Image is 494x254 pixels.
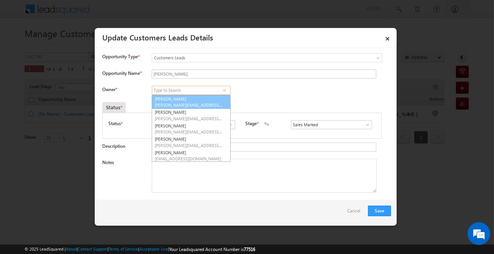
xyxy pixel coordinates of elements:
a: Show All Items [220,87,229,94]
input: Type to Search [291,120,372,129]
a: Terms of Service [109,246,138,251]
textarea: Type your message and hit 'Enter' [10,70,138,192]
a: Acceptable Use [139,246,168,251]
span: Your Leadsquared Account Number is [169,246,255,252]
a: Contact Support [78,246,108,251]
a: [PERSON_NAME] [152,122,230,136]
input: Type to Search [152,86,231,95]
a: [PERSON_NAME] [152,149,230,163]
label: Description [102,143,125,149]
a: Update Customers Leads Details [102,32,213,42]
span: © 2025 LeadSquared | | | | | [25,246,255,253]
div: Minimize live chat window [124,4,142,22]
a: Show All Items [224,121,233,129]
a: × [381,31,394,44]
label: Opportunity Name [102,70,142,76]
label: Owner [102,87,117,92]
label: Notes [102,160,114,165]
a: Cancel [347,206,364,220]
span: [PERSON_NAME][EMAIL_ADDRESS][DOMAIN_NAME] [155,102,223,108]
a: About [66,246,77,251]
span: [PERSON_NAME][EMAIL_ADDRESS][PERSON_NAME][DOMAIN_NAME] [155,116,223,121]
img: d_60004797649_company_0_60004797649 [13,40,32,50]
div: Status [102,102,126,113]
a: Customers Leads [152,53,382,62]
label: Stage [245,120,257,127]
label: Status [108,120,121,127]
span: Customers Leads [152,54,351,61]
a: [PERSON_NAME] [152,135,230,149]
span: 77516 [244,246,255,252]
a: Show All Items [361,121,370,129]
a: [PERSON_NAME] [152,95,231,109]
a: [PERSON_NAME] [152,108,230,122]
span: Opportunity Type [102,53,138,60]
div: Chat with us now [39,40,127,50]
span: [EMAIL_ADDRESS][DOMAIN_NAME] [155,156,223,161]
em: Start Chat [103,198,137,208]
span: [PERSON_NAME][EMAIL_ADDRESS][DOMAIN_NAME] [155,142,223,148]
button: Save [368,206,391,216]
span: [PERSON_NAME][EMAIL_ADDRESS][PERSON_NAME][DOMAIN_NAME] [155,129,223,135]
